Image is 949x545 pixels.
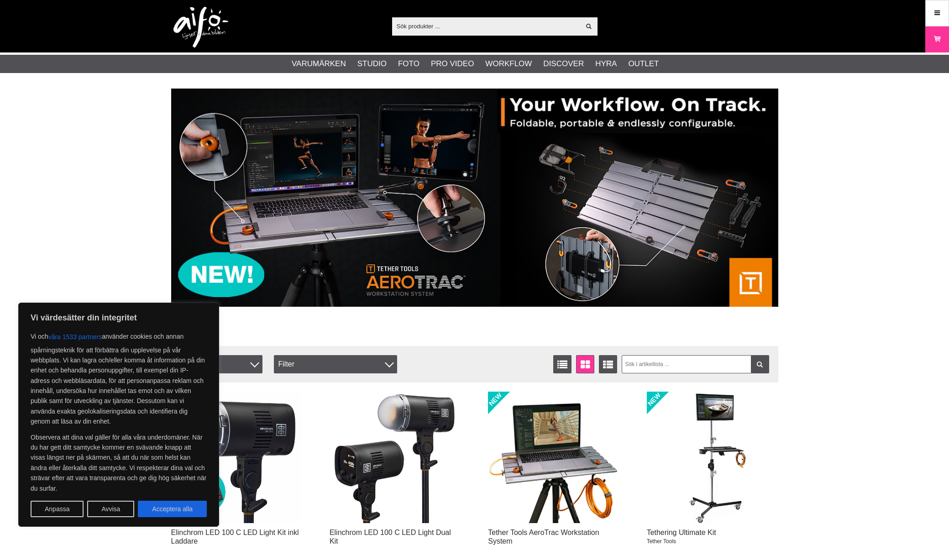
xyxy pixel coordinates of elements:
img: logo.png [173,7,228,48]
a: Fönstervisning [576,355,594,373]
span: Tether Tools [647,538,676,545]
a: Studio [357,58,387,70]
a: Listvisning [553,355,571,373]
a: Elinchrom LED 100 C LED Light Dual Kit [330,529,451,545]
img: Tethering Ultimate Kit [647,392,778,523]
button: Anpassa [31,501,84,517]
button: Acceptera alla [138,501,207,517]
input: Sök i artikellista ... [622,355,769,373]
div: Filter [274,355,397,373]
img: Annons:007 banner-header-aerotrac-1390x500.jpg [171,89,778,307]
a: Pro Video [431,58,474,70]
a: Discover [543,58,584,70]
p: Observera att dina val gäller för alla våra underdomäner. När du har gett ditt samtycke kommer en... [31,432,207,493]
a: Elinchrom LED 100 C LED Light Kit inkl Laddare [171,529,299,545]
input: Sök produkter ... [392,19,581,33]
img: Elinchrom LED 100 C LED Light Kit inkl Laddare [171,392,303,523]
a: Hyra [595,58,617,70]
button: Avvisa [87,501,134,517]
button: våra 1533 partners [48,329,102,345]
img: Elinchrom LED 100 C LED Light Dual Kit [330,392,461,523]
a: Outlet [628,58,659,70]
a: Varumärken [292,58,346,70]
p: Vi och använder cookies och annan spårningsteknik för att förbättra din upplevelse på vår webbpla... [31,329,207,427]
a: Utökad listvisning [599,355,617,373]
a: Foto [398,58,419,70]
a: Tethering Ultimate Kit [647,529,716,536]
a: Filtrera [751,355,769,373]
div: Vi värdesätter din integritet [18,303,219,527]
a: Tether Tools AeroTrac Workstation System [488,529,599,545]
p: Vi värdesätter din integritet [31,312,207,323]
img: Tether Tools AeroTrac Workstation System [488,392,619,523]
a: Workflow [485,58,532,70]
span: Sortera [180,355,262,373]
